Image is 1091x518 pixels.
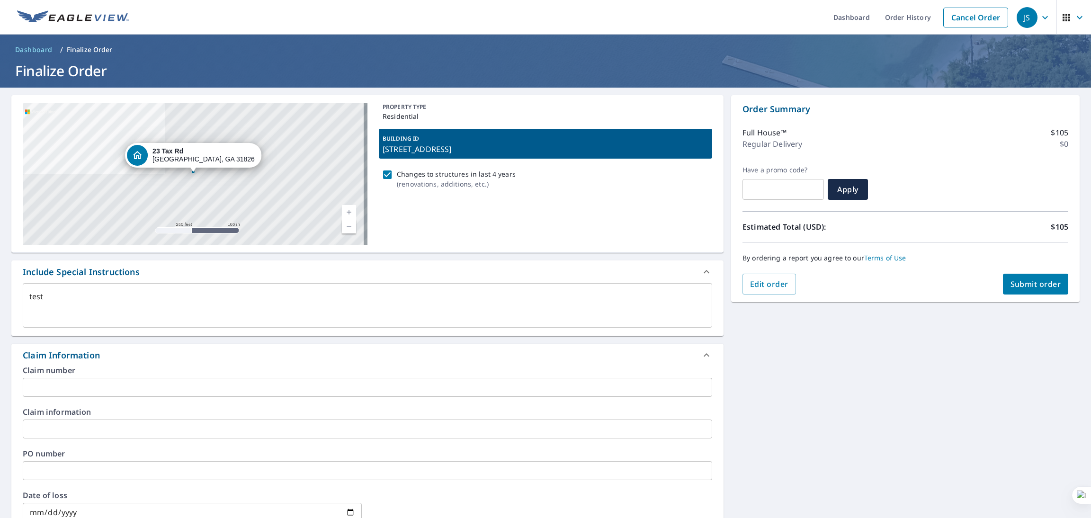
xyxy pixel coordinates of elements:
p: Regular Delivery [742,138,802,150]
label: Have a promo code? [742,166,824,174]
div: JS [1017,7,1037,28]
a: Current Level 17, Zoom In [342,205,356,219]
nav: breadcrumb [11,42,1080,57]
div: Dropped pin, building 1, Residential property, 23 Tax Rd Shiloh, GA 31826 [125,143,261,172]
label: Date of loss [23,491,362,499]
p: Changes to structures in last 4 years [397,169,516,179]
p: $105 [1051,127,1068,138]
p: ( renovations, additions, etc. ) [397,179,516,189]
span: Submit order [1011,279,1061,289]
a: Dashboard [11,42,56,57]
div: Include Special Instructions [11,260,724,283]
a: Terms of Use [864,253,906,262]
p: $0 [1060,138,1068,150]
p: Residential [383,111,708,121]
button: Submit order [1003,274,1069,295]
p: [STREET_ADDRESS] [383,143,708,155]
strong: 23 Tax Rd [152,147,183,155]
a: Cancel Order [943,8,1008,27]
textarea: test [29,292,706,319]
div: [GEOGRAPHIC_DATA], GA 31826 [152,147,255,163]
div: Include Special Instructions [23,266,140,278]
li: / [60,44,63,55]
img: EV Logo [17,10,129,25]
span: Dashboard [15,45,53,54]
h1: Finalize Order [11,61,1080,80]
p: BUILDING ID [383,134,419,143]
a: Current Level 17, Zoom Out [342,219,356,233]
span: Edit order [750,279,788,289]
p: Estimated Total (USD): [742,221,905,232]
button: Edit order [742,274,796,295]
button: Apply [828,179,868,200]
p: By ordering a report you agree to our [742,254,1068,262]
span: Apply [835,184,860,195]
label: Claim number [23,366,712,374]
div: Claim Information [11,344,724,366]
p: Order Summary [742,103,1068,116]
p: PROPERTY TYPE [383,103,708,111]
p: $105 [1051,221,1068,232]
p: Finalize Order [67,45,113,54]
label: PO number [23,450,712,457]
div: Claim Information [23,349,100,362]
p: Full House™ [742,127,787,138]
label: Claim information [23,408,712,416]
